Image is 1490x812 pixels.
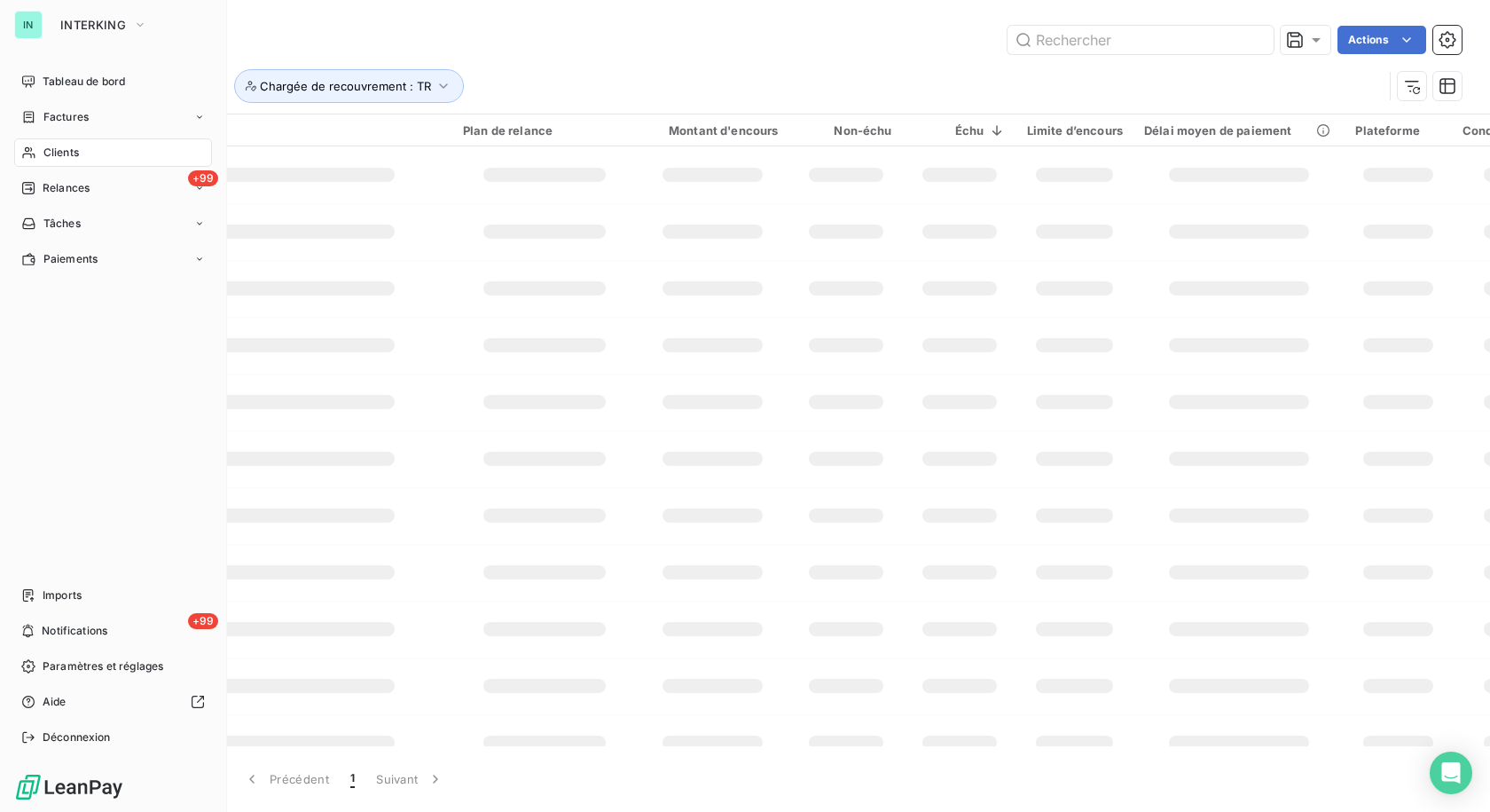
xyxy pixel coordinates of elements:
[43,145,79,161] span: Clients
[800,123,892,138] div: Non-échu
[463,123,626,138] div: Plan de relance
[1144,123,1334,138] div: Délai moyen de paiement
[914,123,1006,138] div: Échu
[234,69,464,103] button: Chargée de recouvrement : TR
[43,587,82,603] span: Imports
[43,74,125,90] span: Tableau de bord
[1355,123,1441,138] div: Plateforme
[14,11,43,39] div: IN
[14,688,212,716] a: Aide
[42,623,107,639] span: Notifications
[1337,26,1426,54] button: Actions
[43,729,111,745] span: Déconnexion
[1027,123,1123,138] div: Limite d’encours
[260,79,431,93] span: Chargée de recouvrement : TR
[188,170,218,186] span: +99
[647,123,779,138] div: Montant d'encours
[365,761,455,798] button: Suivant
[43,658,163,674] span: Paramètres et réglages
[43,694,67,710] span: Aide
[43,251,98,267] span: Paiements
[350,770,355,788] span: 1
[43,180,90,196] span: Relances
[14,773,124,801] img: Logo LeanPay
[60,18,126,32] span: INTERKING
[43,109,89,125] span: Factures
[1430,752,1472,794] div: Open Intercom Messenger
[43,216,81,232] span: Tâches
[1008,26,1274,54] input: Rechercher
[340,761,365,798] button: 1
[232,761,340,798] button: Précédent
[188,613,218,629] span: +99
